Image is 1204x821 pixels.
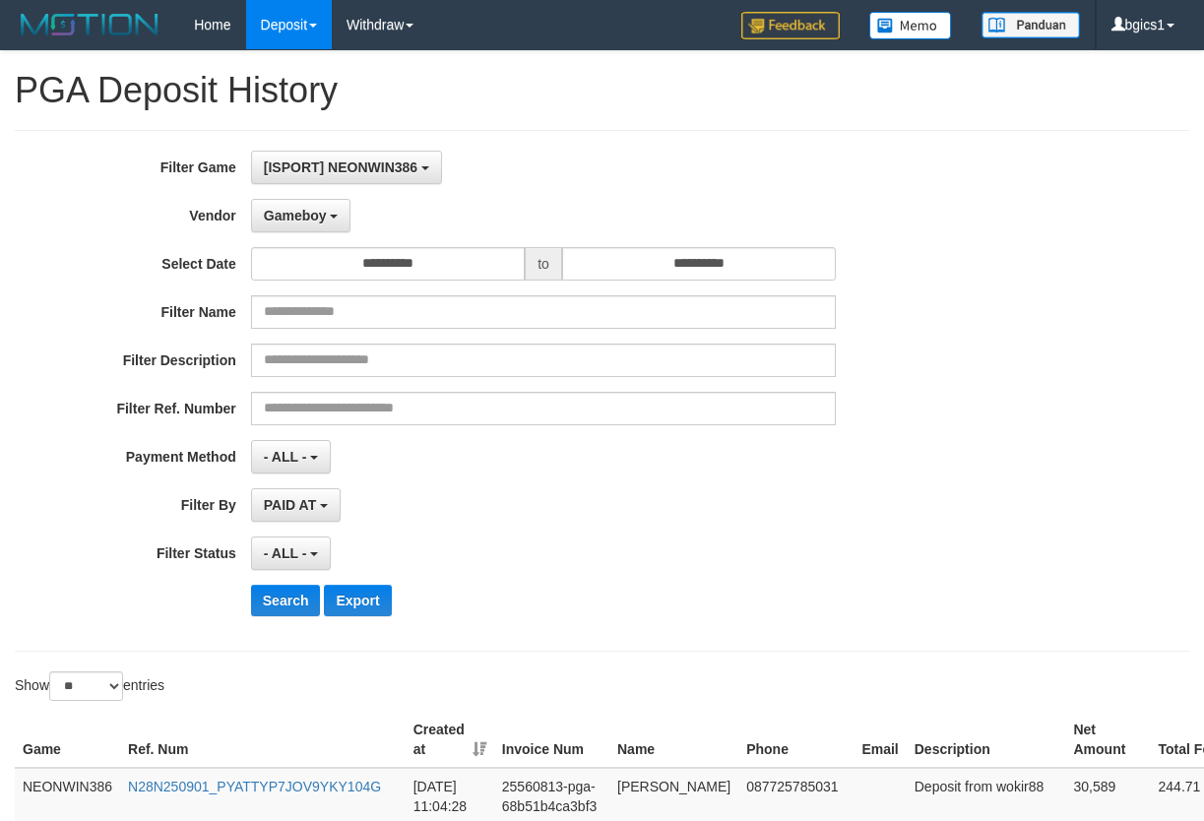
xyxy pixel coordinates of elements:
[120,712,406,768] th: Ref. Num
[324,585,391,616] button: Export
[738,712,854,768] th: Phone
[264,545,307,561] span: - ALL -
[15,71,1189,110] h1: PGA Deposit History
[251,537,331,570] button: - ALL -
[128,779,381,794] a: N28N250901_PYATTYP7JOV9YKY104G
[406,712,494,768] th: Created at: activate to sort column ascending
[494,712,609,768] th: Invoice Num
[982,12,1080,38] img: panduan.png
[609,712,738,768] th: Name
[251,151,442,184] button: [ISPORT] NEONWIN386
[15,712,120,768] th: Game
[251,585,321,616] button: Search
[907,712,1066,768] th: Description
[264,449,307,465] span: - ALL -
[251,488,341,522] button: PAID AT
[264,497,316,513] span: PAID AT
[49,671,123,701] select: Showentries
[264,208,327,223] span: Gameboy
[741,12,840,39] img: Feedback.jpg
[525,247,562,281] span: to
[854,712,906,768] th: Email
[15,671,164,701] label: Show entries
[1065,712,1150,768] th: Net Amount
[251,199,351,232] button: Gameboy
[251,440,331,474] button: - ALL -
[264,159,417,175] span: [ISPORT] NEONWIN386
[869,12,952,39] img: Button%20Memo.svg
[15,10,164,39] img: MOTION_logo.png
